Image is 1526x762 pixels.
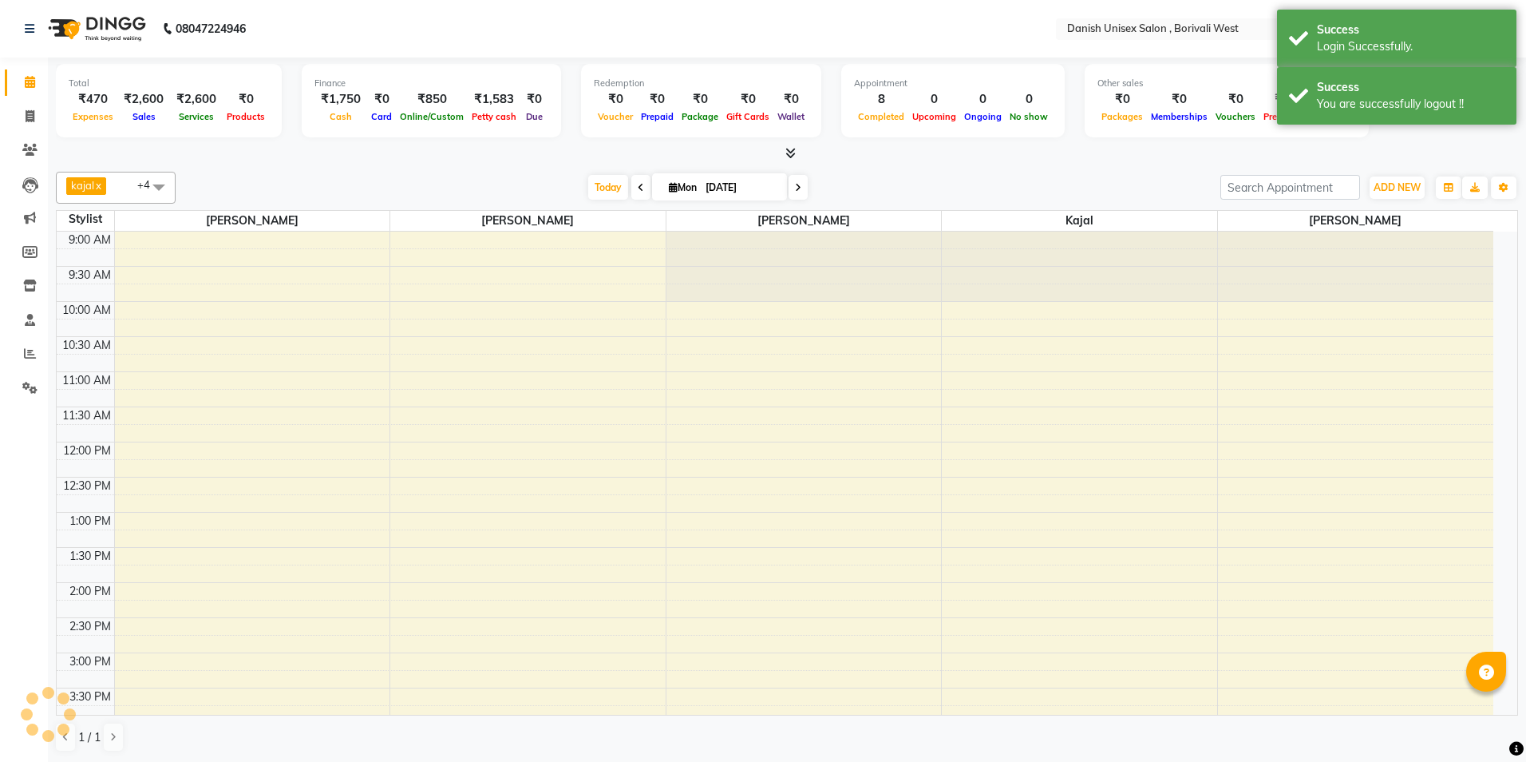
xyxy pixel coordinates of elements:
img: logo [41,6,150,51]
span: Due [522,111,547,122]
span: +4 [137,178,162,191]
span: kajal [71,179,94,192]
div: ₹470 [69,90,117,109]
span: Packages [1097,111,1147,122]
div: ₹0 [637,90,678,109]
div: Redemption [594,77,808,90]
div: ₹0 [594,90,637,109]
div: Appointment [854,77,1052,90]
span: [PERSON_NAME] [1218,211,1493,231]
div: 0 [960,90,1006,109]
span: 1 / 1 [78,729,101,746]
div: 1:30 PM [66,548,114,565]
div: Other sales [1097,77,1356,90]
div: 9:30 AM [65,267,114,284]
span: ADD NEW [1374,181,1421,193]
div: ₹0 [1147,90,1212,109]
div: You are successfully logout !! [1317,96,1504,113]
button: ADD NEW [1370,177,1425,199]
span: Prepaids [1259,111,1305,122]
div: 2:00 PM [66,583,114,600]
div: 12:00 PM [60,443,114,459]
div: ₹1,750 [314,90,367,109]
div: 11:00 AM [59,372,114,389]
div: 0 [908,90,960,109]
div: 9:00 AM [65,232,114,248]
span: Ongoing [960,111,1006,122]
div: Login Successfully. [1317,38,1504,55]
div: 1:00 PM [66,513,114,530]
div: 2:30 PM [66,618,114,635]
input: 2025-09-01 [701,176,781,200]
div: ₹0 [1212,90,1259,109]
a: x [94,179,101,192]
div: ₹0 [520,90,548,109]
div: Success [1317,79,1504,96]
div: ₹0 [223,90,269,109]
div: ₹1,583 [468,90,520,109]
span: Petty cash [468,111,520,122]
span: kajal [942,211,1217,231]
div: 0 [1006,90,1052,109]
div: Finance [314,77,548,90]
span: Memberships [1147,111,1212,122]
div: ₹0 [1259,90,1305,109]
span: Products [223,111,269,122]
iframe: chat widget [1459,698,1510,746]
span: Cash [326,111,356,122]
span: Card [367,111,396,122]
span: Completed [854,111,908,122]
span: Gift Cards [722,111,773,122]
span: Online/Custom [396,111,468,122]
div: 12:30 PM [60,478,114,494]
div: ₹2,600 [117,90,170,109]
div: ₹2,600 [170,90,223,109]
span: Voucher [594,111,637,122]
div: ₹850 [396,90,468,109]
span: No show [1006,111,1052,122]
span: Prepaid [637,111,678,122]
span: [PERSON_NAME] [115,211,390,231]
span: Mon [665,181,701,193]
span: [PERSON_NAME] [666,211,942,231]
input: Search Appointment [1220,175,1360,200]
span: Upcoming [908,111,960,122]
div: 10:30 AM [59,337,114,354]
div: ₹0 [367,90,396,109]
div: 8 [854,90,908,109]
span: Vouchers [1212,111,1259,122]
div: ₹0 [722,90,773,109]
span: Sales [128,111,160,122]
span: Today [588,175,628,200]
div: ₹0 [773,90,808,109]
div: Success [1317,22,1504,38]
div: 3:00 PM [66,653,114,670]
div: 11:30 AM [59,407,114,424]
div: 3:30 PM [66,689,114,705]
span: Services [175,111,218,122]
span: Package [678,111,722,122]
span: [PERSON_NAME] [390,211,666,231]
div: Stylist [57,211,114,228]
div: 10:00 AM [59,302,114,319]
span: Expenses [69,111,117,122]
div: ₹0 [678,90,722,109]
span: Wallet [773,111,808,122]
div: ₹0 [1097,90,1147,109]
div: Total [69,77,269,90]
b: 08047224946 [176,6,246,51]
